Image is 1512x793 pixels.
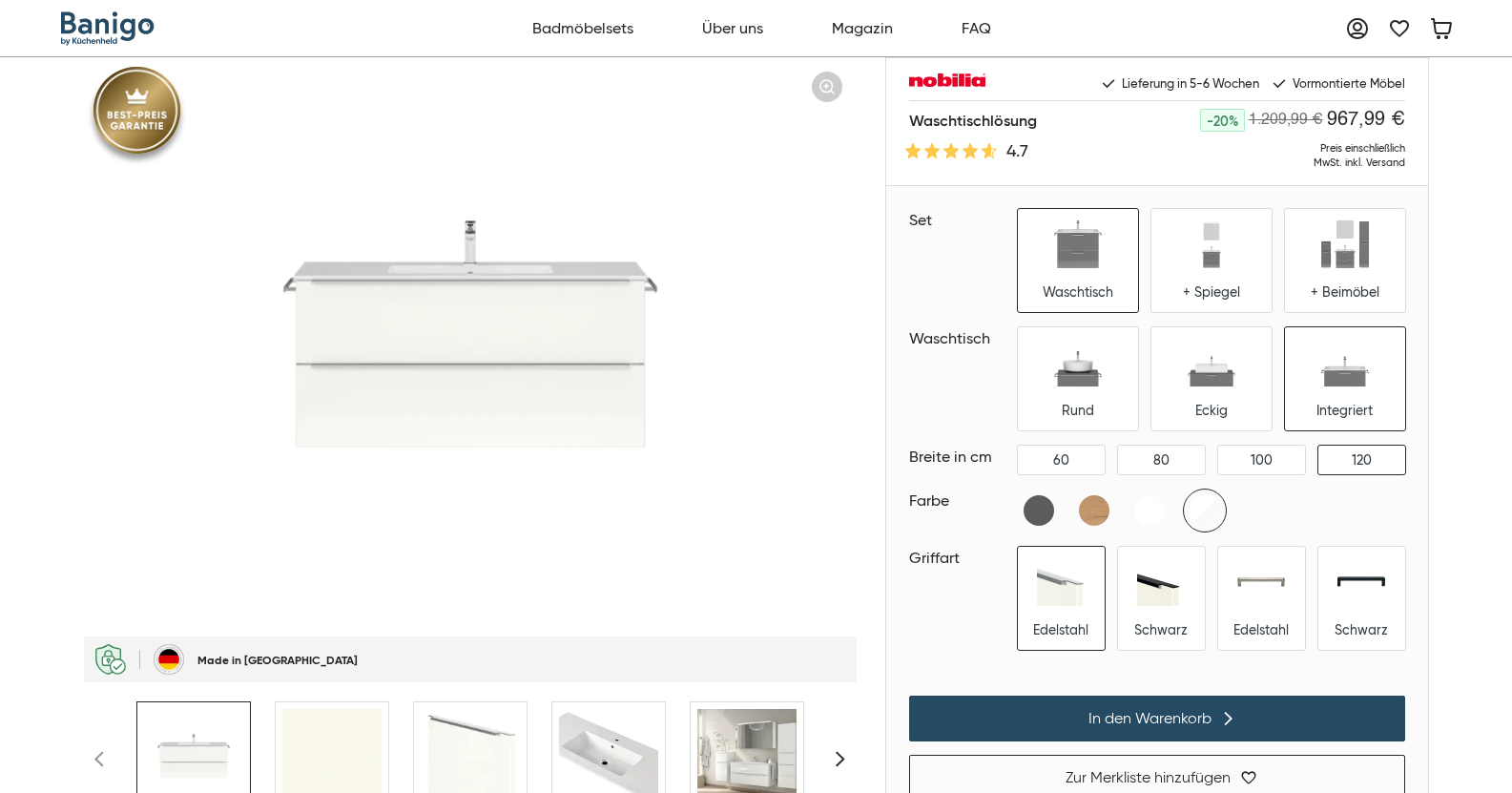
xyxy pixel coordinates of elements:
img: Eckig [1188,339,1235,386]
div: Rund [1062,402,1094,419]
div: Schwarz [1335,621,1388,638]
div: 100 [1251,451,1273,469]
img: + Beimöbel [1321,220,1369,268]
div: Made in [GEOGRAPHIC_DATA] [197,653,358,667]
img: Edelstahl [1237,558,1285,606]
div: Farbe [909,490,1008,512]
img: Edelstahl [1037,558,1085,606]
div: 60 [1053,451,1069,469]
img: Schwarz [1337,558,1385,606]
img: Schiefergrau Hochglanz [1018,490,1060,532]
div: Integriert [1316,402,1373,419]
img: Made in Germany [154,644,184,675]
div: + Beimöbel [1311,283,1379,301]
div: Edelstahl [1033,621,1088,638]
img: Alpinweiß Hochglanz [1184,490,1226,532]
div: Schwarz [1134,621,1188,638]
img: Eiche Sierra [1073,490,1115,532]
a: 4.7 [909,141,1121,160]
li: Lieferung in 5-6 Wochen [1100,73,1259,93]
img: Banigo [61,11,156,46]
a: Über uns [692,8,774,50]
div: Breite in cm [909,446,1008,469]
img: Rund [1054,339,1102,386]
img: Waschtischlösung [84,57,857,636]
a: FAQ [951,8,1002,50]
div: Set [909,209,1008,232]
img: Nobilia Markenlogo [909,73,985,93]
div: Griffart [909,547,1008,570]
div: Waschtisch [1043,283,1113,301]
img: Waschtisch [1054,220,1102,268]
span: 1.209,99 € [1249,113,1323,128]
img: Schwarz [1137,558,1185,606]
div: Eckig [1195,402,1228,419]
div: + Spiegel [1183,283,1240,301]
span: In den Warenkorb [1088,709,1212,728]
span: Zur Merkliste hinzufügen [1066,768,1231,787]
div: 120 [1352,451,1372,469]
a: Mein Account [1338,10,1377,48]
h1: Waschtischlösung [909,109,1121,132]
h2: 967,99 € [1327,109,1405,132]
a: Merkliste [1380,10,1419,48]
div: -20% [1200,109,1245,132]
img: Alpinweiß supermatt [1129,490,1170,532]
div: 4.7 [1006,141,1028,160]
a: Warenkorb [1422,10,1460,48]
img: Integriert [1321,339,1369,386]
a: Badmöbelsets [522,8,644,50]
div: Preis einschließlich MwSt. inkl. Versand [1120,141,1404,170]
div: Edelstahl [1233,621,1289,638]
li: Vormontierte Möbel [1271,73,1405,93]
img: SSL - Verschlüsselt [95,644,126,675]
a: Magazin [821,8,903,50]
img: + Spiegel [1188,220,1235,268]
div: Waschtisch [909,327,1008,350]
button: In den Warenkorb [909,696,1405,741]
div: 80 [1153,451,1170,469]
